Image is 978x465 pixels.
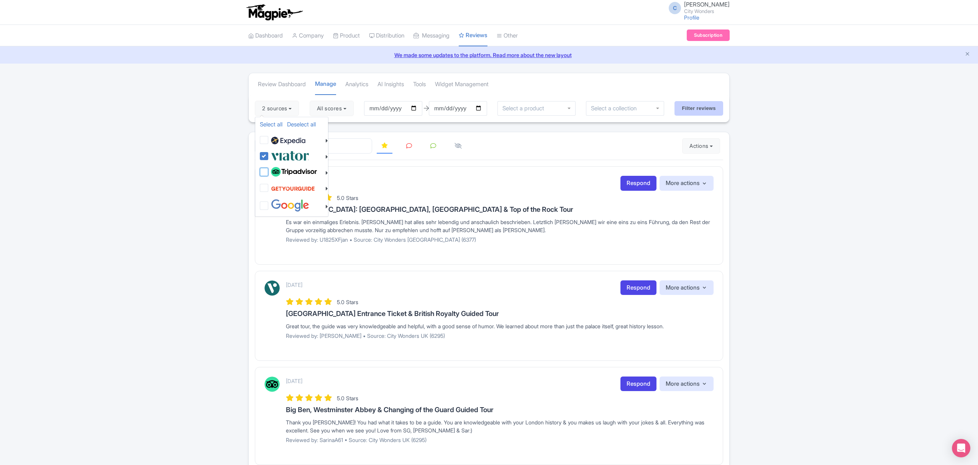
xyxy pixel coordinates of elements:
[684,1,730,8] span: [PERSON_NAME]
[660,176,714,191] button: More actions
[459,25,487,47] a: Reviews
[620,377,656,391] a: Respond
[255,101,299,116] button: 2 sources
[260,121,282,128] a: Select all
[660,280,714,295] button: More actions
[271,199,309,212] img: google-96de159c2084212d3cdd3c2fb262314c.svg
[292,25,324,46] a: Company
[684,14,699,21] a: Profile
[684,9,730,14] small: City Wonders
[620,280,656,295] a: Respond
[435,74,489,95] a: Widget Management
[315,74,336,95] a: Manage
[965,50,970,59] button: Close announcement
[286,206,714,213] h3: [GEOGRAPHIC_DATA]: [GEOGRAPHIC_DATA], [GEOGRAPHIC_DATA] & Top of the Rock Tour
[287,121,316,128] a: Deselect all
[664,2,730,14] a: C [PERSON_NAME] City Wonders
[5,51,973,59] a: We made some updates to the platform. Read more about the new layout
[271,181,315,196] img: get_your_guide-5a6366678479520ec94e3f9d2b9f304b.svg
[660,377,714,391] button: More actions
[687,29,730,41] a: Subscription
[337,195,358,201] span: 5.0 Stars
[502,105,548,112] input: Select a product
[497,25,518,46] a: Other
[286,418,714,434] div: Thank you [PERSON_NAME]! You had what it takes to be a guide. You are knowledgeable with your Lon...
[333,25,360,46] a: Product
[286,332,714,340] p: Reviewed by: [PERSON_NAME] • Source: City Wonders UK (6295)
[271,167,317,177] img: tripadvisor_background-ebb97188f8c6c657a79ad20e0caa6051.svg
[286,406,714,414] h3: Big Ben, Westminster Abbey & Changing of the Guard Guided Tour
[337,299,358,305] span: 5.0 Stars
[591,105,642,112] input: Select a collection
[258,74,306,95] a: Review Dashboard
[377,74,404,95] a: AI Insights
[286,377,302,385] p: [DATE]
[310,101,354,116] button: All scores
[345,74,368,95] a: Analytics
[271,135,305,146] img: expedia22-01-93867e2ff94c7cd37d965f09d456db68.svg
[337,395,358,401] span: 5.0 Stars
[952,439,970,457] div: Open Intercom Messenger
[255,117,328,217] ul: 2 sources
[682,138,720,154] button: Actions
[286,218,714,234] div: Es war ein einmaliges Erlebnis. [PERSON_NAME] hat alles sehr lebendig und anschaulich beschrieben...
[669,2,681,14] span: C
[414,25,450,46] a: Messaging
[271,149,309,162] img: viator-e2bf771eb72f7a6029a5edfbb081213a.svg
[286,281,302,289] p: [DATE]
[286,436,714,444] p: Reviewed by: SarinaA61 • Source: City Wonders UK (6295)
[369,25,404,46] a: Distribution
[413,74,426,95] a: Tools
[248,25,283,46] a: Dashboard
[286,236,714,244] p: Reviewed by: U1825XFjan • Source: City Wonders [GEOGRAPHIC_DATA] (6377)
[244,4,304,21] img: logo-ab69f6fb50320c5b225c76a69d11143b.png
[264,280,280,296] img: Viator Logo
[620,176,656,191] a: Respond
[286,310,714,318] h3: [GEOGRAPHIC_DATA] Entrance Ticket & British Royalty Guided Tour
[674,101,723,116] input: Filter reviews
[264,377,280,392] img: Tripadvisor Logo
[286,322,714,330] div: Great tour, the guide was very knowledgeable and helpful, with a good sense of humor. We learned ...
